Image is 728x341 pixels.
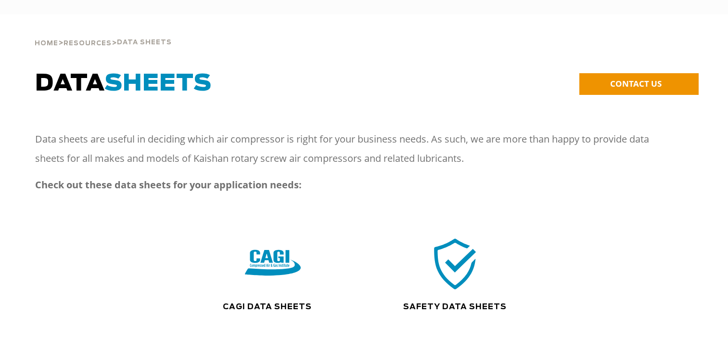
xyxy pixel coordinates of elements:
[223,303,312,311] a: CAGI Data Sheets
[64,40,112,47] span: Resources
[64,39,112,47] a: Resources
[35,39,58,47] a: Home
[427,236,483,292] img: safety icon
[371,236,539,292] div: safety icon
[104,72,212,95] span: SHEETS
[182,236,364,292] div: CAGI
[35,14,172,51] div: > >
[610,78,662,89] span: CONTACT US
[117,39,172,46] span: Data Sheets
[35,40,58,47] span: Home
[403,303,507,311] a: Safety Data Sheets
[35,178,302,191] strong: Check out these data sheets for your application needs:
[245,236,301,292] img: CAGI
[35,130,676,168] p: Data sheets are useful in deciding which air compressor is right for your business needs. As such...
[579,73,699,95] a: CONTACT US
[35,72,212,95] span: DATA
